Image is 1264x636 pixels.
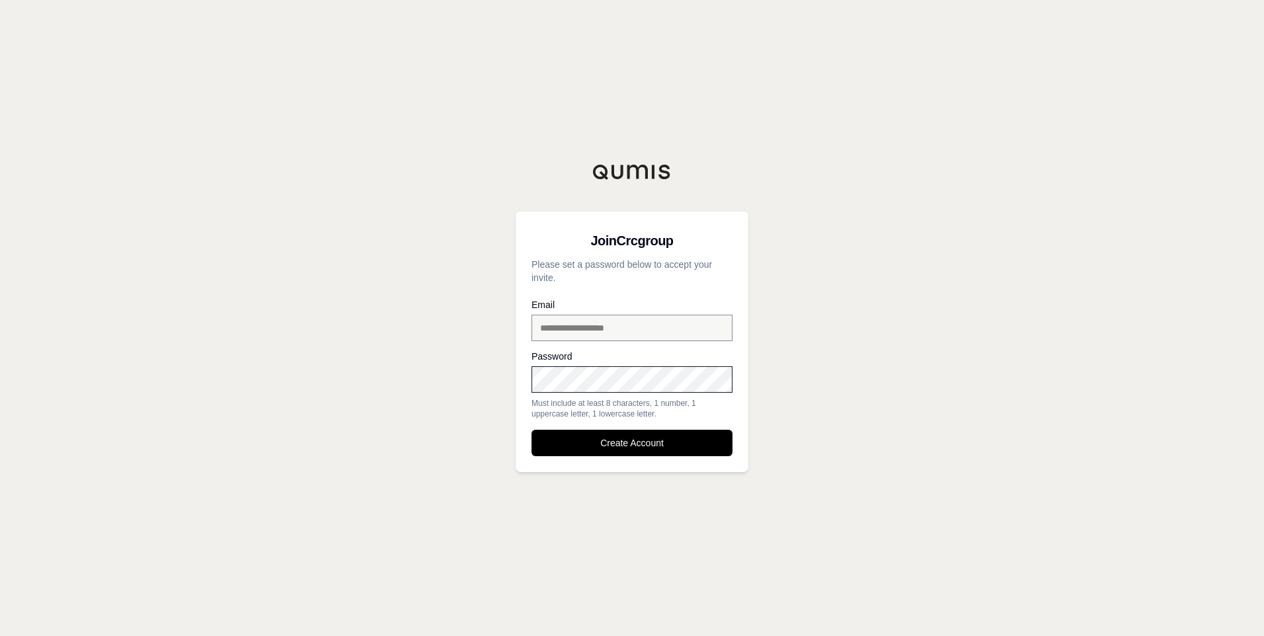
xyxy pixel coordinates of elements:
button: Create Account [532,430,732,456]
div: Must include at least 8 characters, 1 number, 1 uppercase letter, 1 lowercase letter. [532,398,732,419]
p: Please set a password below to accept your invite. [532,258,732,284]
label: Email [532,300,732,309]
h3: Join Crcgroup [532,227,732,254]
label: Password [532,352,732,361]
img: Qumis [592,164,672,180]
